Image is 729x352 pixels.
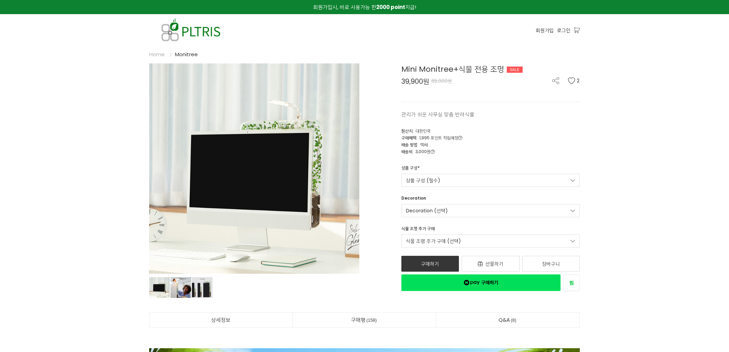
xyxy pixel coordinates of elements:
span: 3,000원 [415,149,435,154]
div: 식물 조명 추가 구매 [401,225,435,234]
a: 구매하기 [401,256,459,272]
span: 65,000원 [431,78,452,84]
a: 새창 [563,274,580,291]
span: 8 [510,316,517,324]
span: 대한민국 [415,128,431,134]
span: 158 [366,316,378,324]
a: 회원가입 [536,27,554,34]
span: 배송비 [401,149,413,154]
span: 원산지 [401,128,413,134]
a: 상세정보 [150,313,292,327]
span: 1,995 포인트 적립예정 [419,135,462,141]
span: 구매혜택 [401,135,417,141]
a: 장바구니 [522,256,580,272]
div: SALE [507,67,523,73]
div: Mini Monitree+식물 전용 조명 [401,63,580,75]
button: 2 [568,77,580,84]
span: 선물하기 [485,260,503,267]
a: Home [149,51,165,58]
span: 회원가입시, 바로 사용가능 한 지급! [313,3,416,11]
a: 구매평158 [293,313,436,327]
span: 39,900원 [401,78,429,85]
a: 로그인 [557,27,571,34]
div: 상품 구성 [401,165,420,174]
p: 관리가 쉬운 사무실 맞춤 반려식물 [401,110,580,119]
span: 택배 [420,142,428,148]
a: Q&A8 [436,313,579,327]
a: 새창 [401,274,561,291]
div: Decoration [401,195,426,204]
span: 2 [577,77,580,84]
a: 상품 구성 (필수) [401,174,580,187]
a: 식물 조명 추가 구매 (선택) [401,234,580,248]
span: 배송 방법 [401,142,418,148]
strong: 2000 point [376,3,405,11]
a: Monitree [175,51,198,58]
a: Decoration (선택) [401,204,580,217]
a: 선물하기 [462,256,520,272]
